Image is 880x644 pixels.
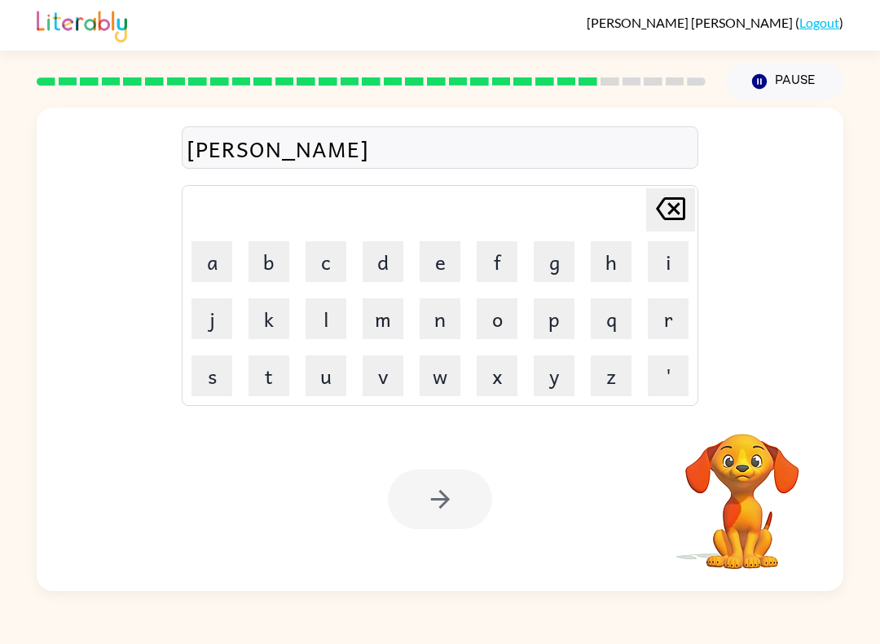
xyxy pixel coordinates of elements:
[306,355,346,396] button: u
[725,63,843,100] button: Pause
[534,355,574,396] button: y
[591,298,631,339] button: q
[477,298,517,339] button: o
[591,355,631,396] button: z
[363,241,403,282] button: d
[799,15,839,30] a: Logout
[534,298,574,339] button: p
[591,241,631,282] button: h
[648,241,689,282] button: i
[477,355,517,396] button: x
[587,15,843,30] div: ( )
[363,355,403,396] button: v
[187,131,693,165] div: [PERSON_NAME]
[587,15,795,30] span: [PERSON_NAME] [PERSON_NAME]
[648,355,689,396] button: '
[534,241,574,282] button: g
[661,408,824,571] video: Your browser must support playing .mp4 files to use Literably. Please try using another browser.
[191,355,232,396] button: s
[306,298,346,339] button: l
[648,298,689,339] button: r
[306,241,346,282] button: c
[191,298,232,339] button: j
[191,241,232,282] button: a
[420,298,460,339] button: n
[249,241,289,282] button: b
[363,298,403,339] button: m
[249,298,289,339] button: k
[477,241,517,282] button: f
[420,241,460,282] button: e
[420,355,460,396] button: w
[37,7,127,42] img: Literably
[249,355,289,396] button: t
